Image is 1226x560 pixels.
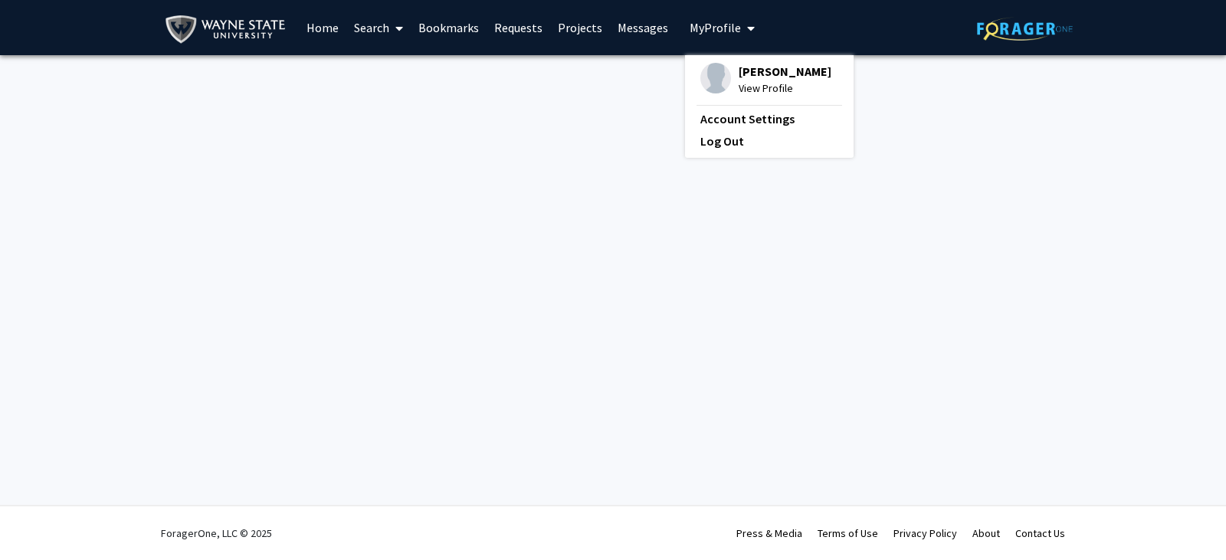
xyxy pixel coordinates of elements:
a: Privacy Policy [893,526,957,540]
a: Projects [550,1,610,54]
img: ForagerOne Logo [977,17,1073,41]
a: Account Settings [700,110,838,128]
iframe: Chat [11,491,65,549]
img: Profile Picture [700,63,731,93]
a: Messages [610,1,676,54]
span: [PERSON_NAME] [739,63,831,80]
a: Search [346,1,411,54]
a: Log Out [700,132,838,150]
span: View Profile [739,80,831,97]
span: My Profile [690,20,741,35]
a: About [972,526,1000,540]
a: Home [299,1,346,54]
a: Press & Media [736,526,802,540]
a: Bookmarks [411,1,487,54]
img: Wayne State University Logo [165,12,293,47]
a: Requests [487,1,550,54]
div: ForagerOne, LLC © 2025 [161,506,272,560]
a: Terms of Use [818,526,878,540]
div: Profile Picture[PERSON_NAME]View Profile [700,63,831,97]
a: Contact Us [1015,526,1065,540]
